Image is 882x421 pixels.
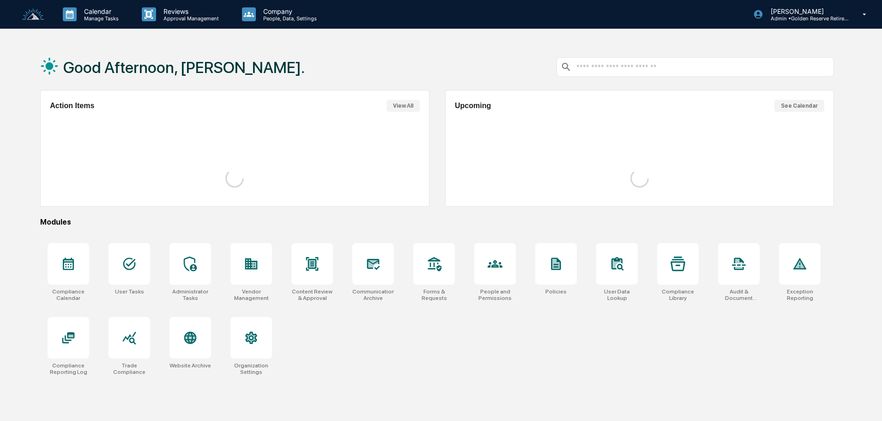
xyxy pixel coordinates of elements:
p: Calendar [77,7,123,15]
div: People and Permissions [474,288,516,301]
div: Policies [545,288,567,295]
div: Communications Archive [352,288,394,301]
div: Compliance Reporting Log [48,362,89,375]
div: Modules [40,218,834,226]
h2: Action Items [50,102,94,110]
p: Approval Management [156,15,224,22]
div: Exception Reporting [779,288,821,301]
div: Vendor Management [230,288,272,301]
div: Website Archive [169,362,211,369]
div: Content Review & Approval [291,288,333,301]
p: Reviews [156,7,224,15]
div: Audit & Document Logs [718,288,760,301]
div: Compliance Library [657,288,699,301]
p: Manage Tasks [77,15,123,22]
div: User Data Lookup [596,288,638,301]
div: Forms & Requests [413,288,455,301]
div: Organization Settings [230,362,272,375]
h1: Good Afternoon, [PERSON_NAME]. [63,58,305,77]
p: Company [256,7,321,15]
p: Admin • Golden Reserve Retirement [763,15,849,22]
div: Compliance Calendar [48,288,89,301]
div: Administrator Tasks [169,288,211,301]
button: View All [387,100,420,112]
h2: Upcoming [455,102,491,110]
p: People, Data, Settings [256,15,321,22]
p: [PERSON_NAME] [763,7,849,15]
img: logo [22,8,44,21]
div: User Tasks [115,288,144,295]
div: Trade Compliance [109,362,150,375]
button: See Calendar [774,100,824,112]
